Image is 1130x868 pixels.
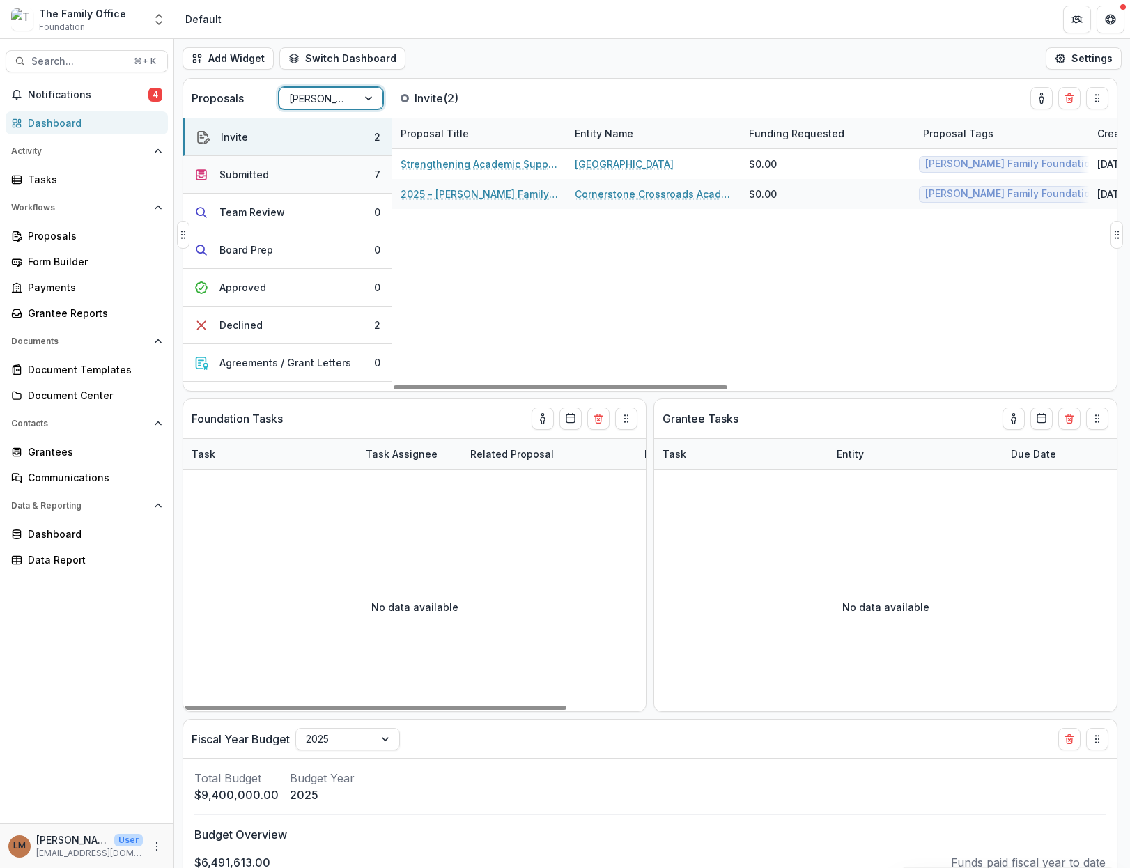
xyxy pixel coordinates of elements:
[114,834,143,846] p: User
[374,318,380,332] div: 2
[357,447,446,461] div: Task Assignee
[6,111,168,134] a: Dashboard
[36,832,109,847] p: [PERSON_NAME]
[6,276,168,299] a: Payments
[219,280,266,295] div: Approved
[28,116,157,130] div: Dashboard
[1058,87,1081,109] button: Delete card
[28,89,148,101] span: Notifications
[180,9,227,29] nav: breadcrumb
[374,242,380,257] div: 0
[131,54,159,69] div: ⌘ + K
[566,118,741,148] div: Entity Name
[28,444,157,459] div: Grantees
[177,221,189,249] button: Drag
[1003,447,1065,461] div: Due Date
[183,344,392,382] button: Agreements / Grant Letters0
[374,205,380,219] div: 0
[183,156,392,194] button: Submitted7
[194,786,279,803] p: $9,400,000.00
[183,47,274,70] button: Add Widget
[194,826,1106,843] p: Budget Overview
[392,126,477,141] div: Proposal Title
[6,522,168,545] a: Dashboard
[1097,187,1129,201] div: [DATE]
[219,355,351,370] div: Agreements / Grant Letters
[1003,408,1025,430] button: toggle-assigned-to-me
[828,439,1003,469] div: Entity
[741,126,853,141] div: Funding Requested
[915,126,1002,141] div: Proposal Tags
[194,770,279,786] p: Total Budget
[221,130,248,144] div: Invite
[6,50,168,72] button: Search...
[575,187,732,201] a: Cornerstone Crossroads Academy Inc
[11,419,148,428] span: Contacts
[31,56,125,68] span: Search...
[183,194,392,231] button: Team Review0
[219,318,263,332] div: Declined
[192,731,290,747] p: Fiscal Year Budget
[183,307,392,344] button: Declined2
[392,118,566,148] div: Proposal Title
[36,847,143,860] p: [EMAIL_ADDRESS][DOMAIN_NAME]
[13,842,26,851] div: Lizzy Martin
[828,447,872,461] div: Entity
[374,355,380,370] div: 0
[741,118,915,148] div: Funding Requested
[1086,408,1108,430] button: Drag
[28,527,157,541] div: Dashboard
[1110,221,1123,249] button: Drag
[1086,87,1108,109] button: Drag
[1030,87,1053,109] button: toggle-assigned-to-me
[401,157,558,171] a: Strengthening Academic Support and Enrichment for [MEDICAL_DATA] Students in [GEOGRAPHIC_DATA]
[1063,6,1091,33] button: Partners
[28,280,157,295] div: Payments
[462,447,562,461] div: Related Proposal
[149,6,169,33] button: Open entity switcher
[842,600,929,614] p: No data available
[1046,47,1122,70] button: Settings
[290,770,355,786] p: Budget Year
[28,470,157,485] div: Communications
[219,167,269,182] div: Submitted
[6,358,168,381] a: Document Templates
[636,439,741,469] div: Due Date
[654,439,828,469] div: Task
[374,130,380,144] div: 2
[615,408,637,430] button: Drag
[183,269,392,307] button: Approved0
[663,410,738,427] p: Grantee Tasks
[6,84,168,106] button: Notifications4
[636,447,698,461] div: Due Date
[39,6,126,21] div: The Family Office
[185,12,222,26] div: Default
[374,280,380,295] div: 0
[6,412,168,435] button: Open Contacts
[11,336,148,346] span: Documents
[192,90,244,107] p: Proposals
[11,501,148,511] span: Data & Reporting
[1097,6,1124,33] button: Get Help
[183,439,357,469] div: Task
[1003,439,1107,469] div: Due Date
[6,466,168,489] a: Communications
[575,157,674,171] a: [GEOGRAPHIC_DATA]
[915,118,1089,148] div: Proposal Tags
[11,203,148,212] span: Workflows
[6,495,168,517] button: Open Data & Reporting
[1058,728,1081,750] button: Delete card
[559,408,582,430] button: Calendar
[28,254,157,269] div: Form Builder
[192,410,283,427] p: Foundation Tasks
[462,439,636,469] div: Related Proposal
[148,838,165,855] button: More
[6,168,168,191] a: Tasks
[401,187,558,201] a: 2025 - [PERSON_NAME] Family Foundation [US_STATE] Online Grant Application
[28,362,157,377] div: Document Templates
[6,250,168,273] a: Form Builder
[6,224,168,247] a: Proposals
[6,384,168,407] a: Document Center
